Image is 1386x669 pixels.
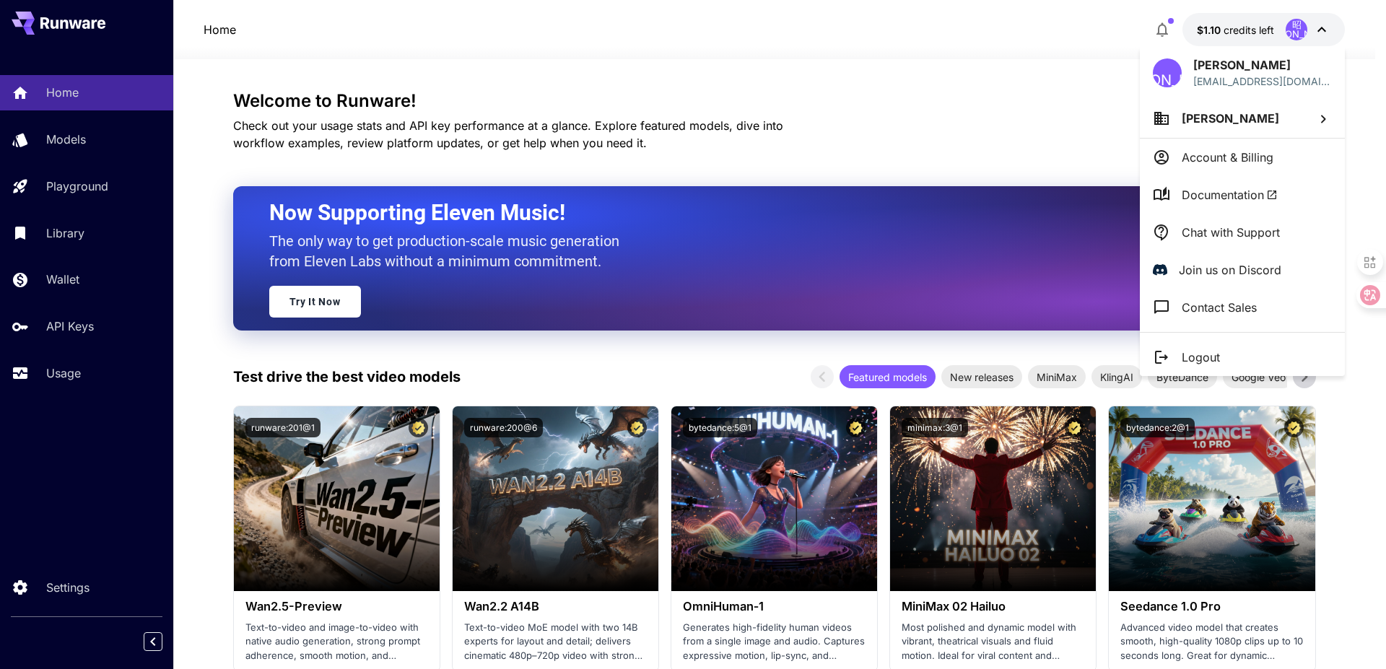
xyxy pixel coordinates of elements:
[1193,56,1332,74] p: [PERSON_NAME]
[1182,111,1279,126] span: [PERSON_NAME]
[1179,261,1281,279] p: Join us on Discord
[1182,349,1220,366] p: Logout
[1153,58,1182,87] div: 昭[PERSON_NAME]
[1182,224,1280,241] p: Chat with Support
[1193,74,1332,89] div: panmimi654@outlook.com
[1182,186,1278,204] span: Documentation
[1193,74,1332,89] p: [EMAIL_ADDRESS][DOMAIN_NAME]
[1140,99,1345,138] button: [PERSON_NAME]
[1182,149,1273,166] p: Account & Billing
[1182,299,1257,316] p: Contact Sales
